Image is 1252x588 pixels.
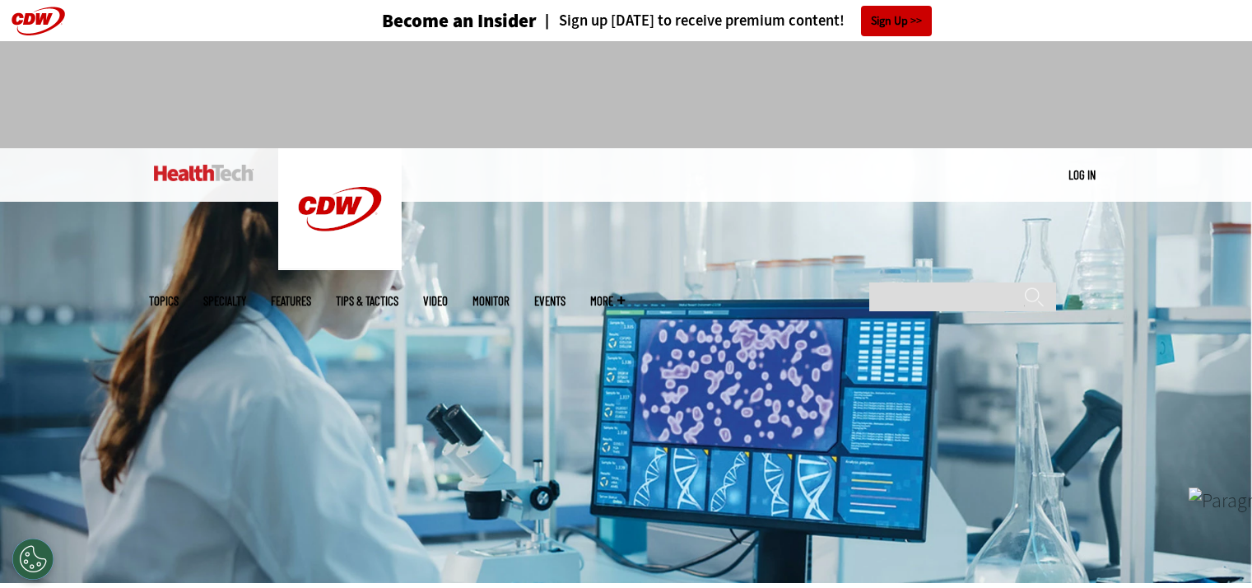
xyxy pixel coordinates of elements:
[278,148,402,270] img: Home
[12,539,54,580] button: Open Preferences
[203,295,246,307] span: Specialty
[590,295,625,307] span: More
[271,295,311,307] a: Features
[472,295,510,307] a: MonITor
[534,295,565,307] a: Events
[382,12,537,30] h3: Become an Insider
[154,165,254,181] img: Home
[1068,167,1096,182] a: Log in
[423,295,448,307] a: Video
[149,295,179,307] span: Topics
[537,13,845,29] a: Sign up [DATE] to receive premium content!
[327,58,926,132] iframe: advertisement
[1068,166,1096,184] div: User menu
[12,539,54,580] div: Cookies Settings
[278,257,402,274] a: CDW
[861,6,932,36] a: Sign Up
[320,12,537,30] a: Become an Insider
[336,295,398,307] a: Tips & Tactics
